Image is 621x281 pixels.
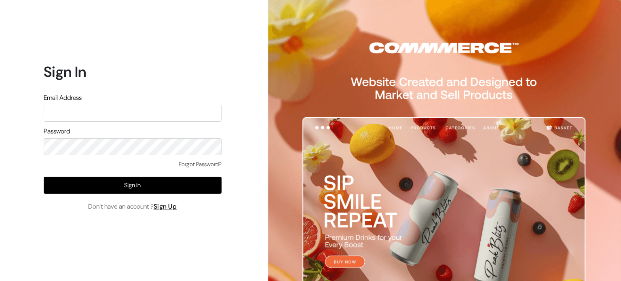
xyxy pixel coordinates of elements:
[44,177,222,194] button: Sign In
[44,127,70,136] label: Password
[44,93,82,103] label: Email Address
[179,160,222,169] a: Forgot Password?
[88,202,177,211] span: Don’t have an account ?
[154,202,177,211] a: Sign Up
[44,63,222,80] h1: Sign In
